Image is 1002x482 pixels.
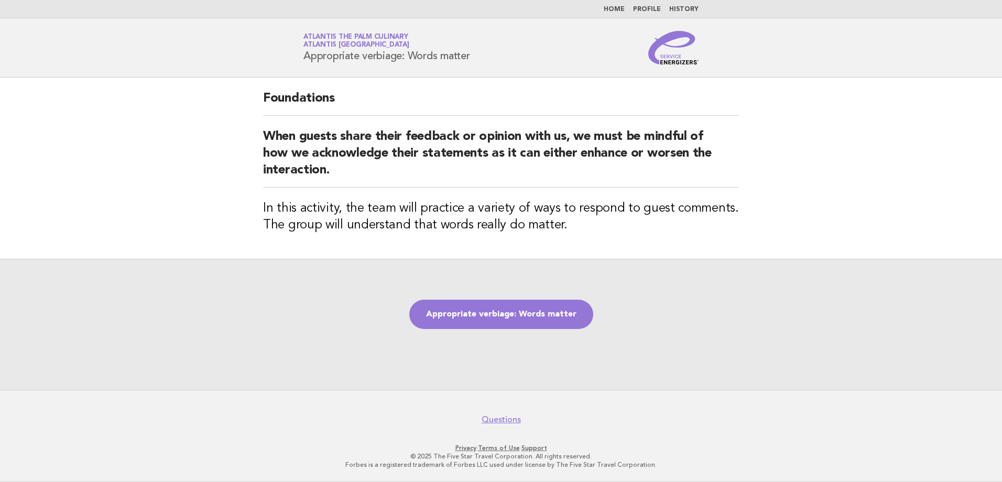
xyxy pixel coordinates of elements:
[303,34,409,48] a: Atlantis The Palm CulinaryAtlantis [GEOGRAPHIC_DATA]
[604,6,625,13] a: Home
[521,444,547,452] a: Support
[263,90,739,116] h2: Foundations
[648,31,699,64] img: Service Energizers
[303,42,409,49] span: Atlantis [GEOGRAPHIC_DATA]
[263,200,739,234] h3: In this activity, the team will practice a variety of ways to respond to guest comments. The grou...
[303,34,470,61] h1: Appropriate verbiage: Words matter
[455,444,476,452] a: Privacy
[482,414,521,425] a: Questions
[180,452,822,461] p: © 2025 The Five Star Travel Corporation. All rights reserved.
[180,444,822,452] p: · ·
[633,6,661,13] a: Profile
[669,6,699,13] a: History
[263,128,739,188] h2: When guests share their feedback or opinion with us, we must be mindful of how we acknowledge the...
[180,461,822,469] p: Forbes is a registered trademark of Forbes LLC used under license by The Five Star Travel Corpora...
[409,300,593,329] a: Appropriate verbiage: Words matter
[478,444,520,452] a: Terms of Use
